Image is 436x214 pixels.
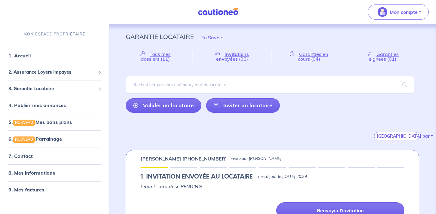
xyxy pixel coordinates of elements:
input: Rechercher par nom / prénom / mail du locataire [126,76,414,93]
p: Renvoyer l'invitation [317,207,364,213]
a: Invitations envoyées(06) [192,51,271,62]
a: Garanties en cours(04) [272,51,346,62]
a: 9. Mes factures [8,187,44,193]
div: 7. Contact [2,150,107,162]
a: Inviter un locataire [206,98,280,113]
span: (06) [239,56,248,62]
div: state: PENDING, Context: IN-LANDLORD [141,173,404,180]
a: Valider un locataire [126,98,201,113]
img: illu_account_valid_menu.svg [378,7,387,17]
p: Mon compte [390,8,418,16]
div: 3. Garantie Locataire [2,83,107,95]
span: (01) [387,56,396,62]
span: search [395,76,414,93]
a: 8. Mes informations [8,170,55,176]
p: - invité par [PERSON_NAME] [228,156,281,162]
a: 1. Accueil [8,53,31,59]
p: - mis à jour le [DATE] 20:39 [255,174,307,180]
div: 2. Assurance Loyers Impayés [2,66,107,78]
span: Invitations envoyées [216,51,249,62]
div: 9. Mes factures [2,184,107,196]
span: (04) [311,56,320,62]
img: Cautioneo [196,8,241,16]
a: Tous mes dossiers(11) [126,51,192,62]
span: (11) [161,56,170,62]
div: 5.NOUVEAUMes bons plans [2,116,107,128]
div: 8. Mes informations [2,167,107,179]
span: Garanties en cours [298,51,328,62]
a: 7. Contact [8,153,32,159]
button: illu_account_valid_menu.svgMon compte [368,5,429,20]
div: 1. Accueil [2,50,107,62]
span: 2. Assurance Loyers Impayés [8,69,96,76]
div: 4. Publier mes annonces [2,99,107,111]
button: En Savoir + [194,29,234,46]
span: Garanties signées [369,51,399,62]
a: 4. Publier mes annonces [8,102,66,108]
a: 6.NOUVEAUParrainage [8,136,62,142]
h5: 1.︎ INVITATION ENVOYÉE AU LOCATAIRE [141,173,253,180]
p: Garantie Locataire [126,31,194,42]
button: [GEOGRAPHIC_DATA] par [374,132,419,140]
span: Tous mes dossiers [141,51,171,62]
div: 6.NOUVEAUParrainage [2,133,107,145]
p: tenant-card.desc.PENDING [141,183,404,190]
p: [PERSON_NAME] [PHONE_NUMBER] [141,155,227,162]
p: MON ESPACE PROPRIÉTAIRE [23,31,85,37]
a: 5.NOUVEAUMes bons plans [8,119,72,125]
a: Garanties signées(01) [346,51,419,62]
span: 3. Garantie Locataire [8,85,96,92]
